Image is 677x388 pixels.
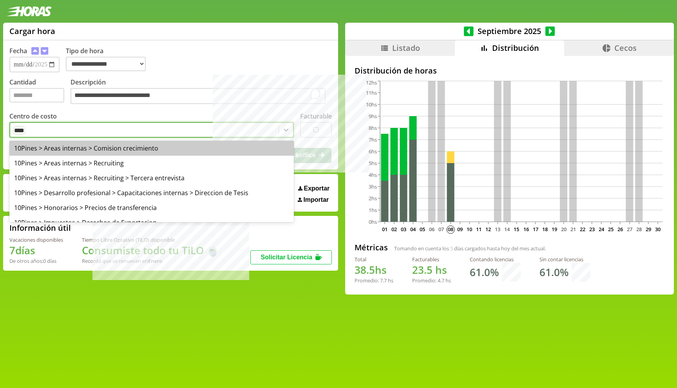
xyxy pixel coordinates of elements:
text: 19 [552,226,557,233]
text: 04 [410,226,416,233]
div: Vacaciones disponibles [9,236,63,243]
div: Sin contar licencias [539,256,590,263]
h2: Información útil [9,223,71,233]
span: Distribución [492,43,539,53]
text: 05 [420,226,425,233]
textarea: To enrich screen reader interactions, please activate Accessibility in Grammarly extension settings [71,88,326,104]
tspan: 4hs [369,171,377,178]
label: Descripción [71,78,332,106]
div: Promedio: hs [412,277,451,284]
text: 21 [570,226,576,233]
text: 25 [608,226,614,233]
b: Enero [148,257,162,264]
tspan: 11hs [366,89,377,96]
tspan: 10hs [366,101,377,108]
div: 10Pines > Areas internas > Recruiting > Tercera entrevista [9,171,294,185]
span: 23.5 [412,263,433,277]
text: 01 [382,226,387,233]
text: 17 [532,226,538,233]
button: Solicitar Licencia [250,250,332,264]
text: 30 [655,226,661,233]
tspan: 9hs [369,113,377,120]
tspan: 2hs [369,195,377,202]
text: 29 [646,226,651,233]
tspan: 8hs [369,124,377,131]
span: 4.7 [438,277,444,284]
text: 07 [438,226,444,233]
h1: hs [412,263,451,277]
span: Solicitar Licencia [261,254,312,260]
text: 22 [580,226,585,233]
h1: 7 días [9,243,63,257]
div: 10Pines > Areas internas > Recruiting [9,156,294,171]
span: Exportar [304,185,330,192]
div: Promedio: hs [355,277,393,284]
tspan: 1hs [369,207,377,214]
div: 10Pines > Honorarios > Precios de transferencia [9,200,294,215]
div: Contando licencias [470,256,521,263]
h1: 61.0 % [470,265,499,279]
tspan: 5hs [369,160,377,167]
text: 16 [523,226,529,233]
span: Tomando en cuenta los días cargados hasta hoy del mes actual. [394,245,546,252]
text: 09 [457,226,463,233]
tspan: 3hs [369,183,377,190]
input: Cantidad [9,88,64,102]
text: 23 [589,226,595,233]
text: 14 [504,226,510,233]
div: Recordá que se renuevan en [82,257,219,264]
select: Tipo de hora [66,57,146,71]
h1: 61.0 % [539,265,568,279]
label: Cantidad [9,78,71,106]
h1: hs [355,263,393,277]
button: Exportar [296,185,332,192]
span: Cecos [614,43,637,53]
tspan: 12hs [366,79,377,86]
tspan: 6hs [369,148,377,155]
div: Tiempo Libre Optativo (TiLO) disponible [82,236,219,243]
span: 5 [450,245,453,252]
span: Septiembre 2025 [474,26,545,36]
span: Listado [392,43,420,53]
text: 28 [636,226,642,233]
div: 10Pines > Impuestos > Derechos de Exportacion [9,215,294,230]
span: Importar [303,196,329,203]
div: Facturables [412,256,451,263]
text: 06 [429,226,434,233]
h1: Consumiste todo tu TiLO 🍵 [82,243,219,257]
label: Centro de costo [9,112,57,120]
div: 10Pines > Desarrollo profesional > Capacitaciones internas > Direccion de Tesis [9,185,294,200]
text: 12 [485,226,491,233]
text: 10 [467,226,472,233]
label: Tipo de hora [66,47,152,72]
div: De otros años: 0 días [9,257,63,264]
text: 13 [495,226,500,233]
text: 26 [617,226,623,233]
h1: Cargar hora [9,26,55,36]
div: Total [355,256,393,263]
text: 08 [448,226,453,233]
text: 15 [514,226,519,233]
text: 18 [542,226,547,233]
label: Fecha [9,47,27,55]
text: 02 [391,226,397,233]
text: 24 [599,226,605,233]
label: Facturable [300,112,332,120]
tspan: 0hs [369,218,377,225]
h2: Distribución de horas [355,65,664,76]
text: 27 [627,226,632,233]
text: 03 [401,226,406,233]
img: logotipo [6,6,52,16]
span: 7.7 [380,277,387,284]
h2: Métricas [355,242,388,253]
div: 10Pines > Areas internas > Comision crecimiento [9,141,294,156]
span: 38.5 [355,263,375,277]
text: 11 [476,226,482,233]
text: 20 [561,226,567,233]
tspan: 7hs [369,136,377,143]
